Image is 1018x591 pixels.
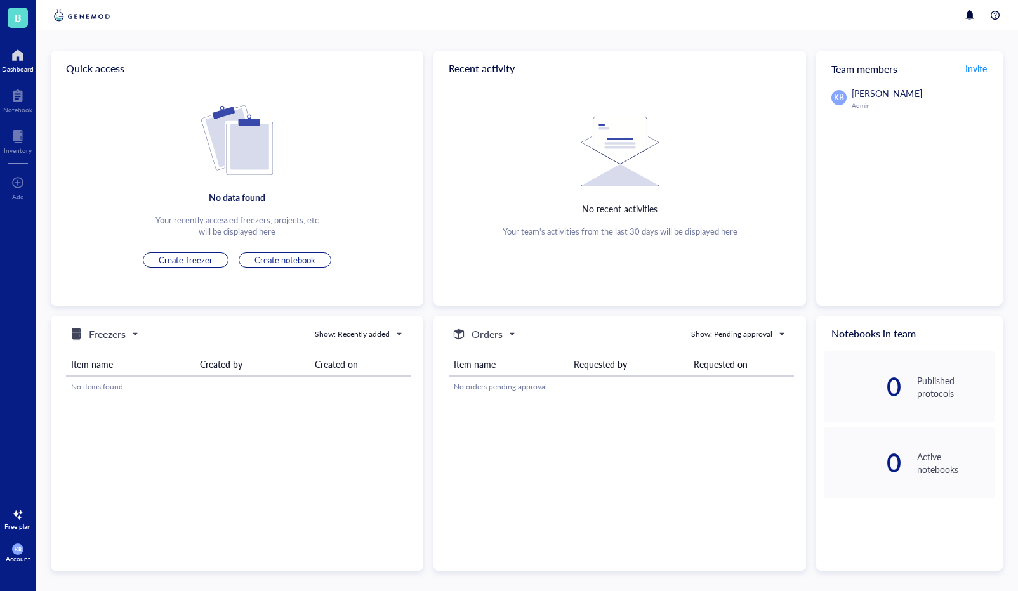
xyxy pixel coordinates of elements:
button: Create freezer [143,252,228,268]
div: Free plan [4,523,31,530]
span: Create notebook [255,254,315,266]
a: Dashboard [2,45,34,73]
th: Created on [310,353,411,376]
div: Account [6,555,30,562]
button: Create notebook [239,252,331,268]
div: No orders pending approval [454,381,789,393]
img: Empty state [581,117,659,186]
div: Show: Recently added [315,328,390,340]
div: Active notebooks [917,450,995,476]
span: B [15,10,22,25]
a: Notebook [3,86,32,114]
div: Admin [852,101,995,109]
div: Recent activity [433,51,806,86]
span: KB [15,546,21,552]
button: Invite [965,58,988,79]
div: No items found [71,381,406,393]
div: Your recently accessed freezers, projects, etc will be displayed here [155,214,319,237]
a: Inventory [4,126,32,154]
h5: Orders [472,327,503,342]
th: Item name [66,353,195,376]
div: Dashboard [2,65,34,73]
div: Notebooks in team [816,316,1003,351]
th: Created by [195,353,310,376]
div: Your team's activities from the last 30 days will be displayed here [503,226,737,237]
div: No data found [209,190,265,204]
div: 0 [824,377,902,397]
th: Requested on [689,353,794,376]
img: Cf+DiIyRRx+BTSbnYhsZzE9to3+AfuhVxcka4spAAAAAElFTkSuQmCC [201,105,273,175]
img: genemod-logo [51,8,113,23]
div: Notebook [3,106,32,114]
div: Inventory [4,146,32,154]
span: KB [834,92,844,103]
div: Published protocols [917,374,995,399]
div: No recent activities [582,202,658,216]
div: Team members [816,51,1003,86]
span: Invite [965,62,987,75]
span: Create freezer [159,254,212,266]
th: Item name [449,353,569,376]
span: [PERSON_NAME] [852,87,922,100]
h5: Freezers [89,327,126,342]
div: 0 [824,453,902,473]
th: Requested by [569,353,689,376]
div: Show: Pending approval [691,328,772,340]
div: Add [12,193,24,200]
div: Quick access [51,51,423,86]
